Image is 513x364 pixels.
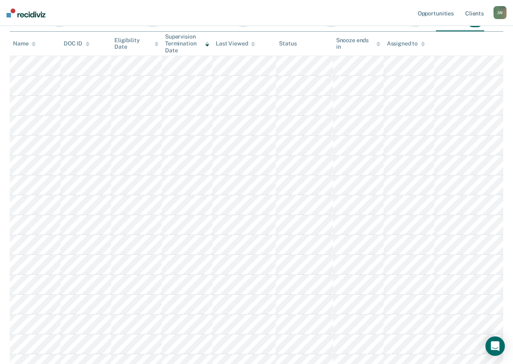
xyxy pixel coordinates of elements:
[387,40,425,47] div: Assigned to
[64,40,90,47] div: DOC ID
[336,37,380,51] div: Snooze ends in
[494,6,507,19] div: J W
[485,336,505,356] div: Open Intercom Messenger
[13,40,36,47] div: Name
[165,33,209,54] div: Supervision Termination Date
[6,9,45,17] img: Recidiviz
[216,40,255,47] div: Last Viewed
[494,6,507,19] button: JW
[114,37,159,51] div: Eligibility Date
[279,40,296,47] div: Status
